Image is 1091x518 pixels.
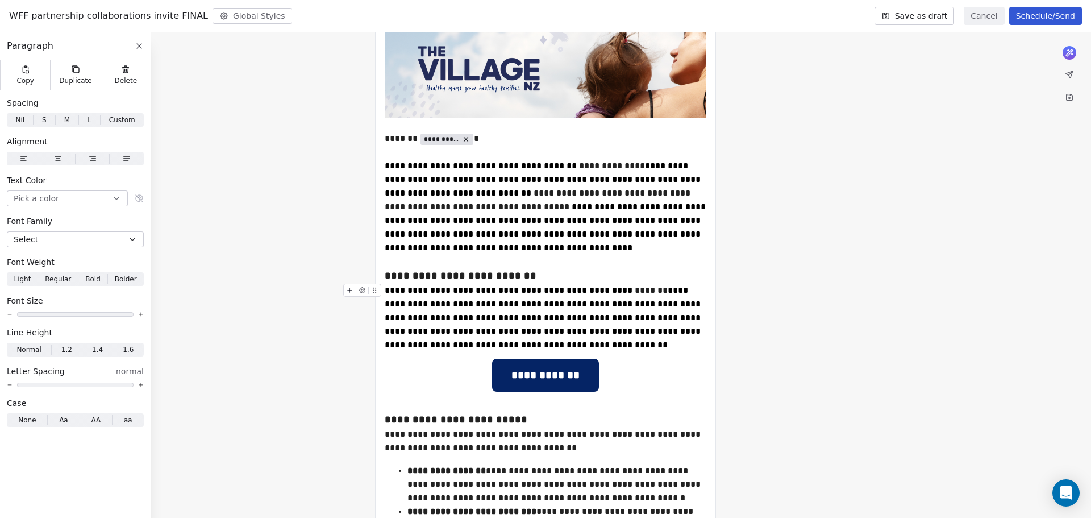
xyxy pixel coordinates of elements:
[1009,7,1082,25] button: Schedule/Send
[88,115,91,125] span: L
[115,76,138,85] span: Delete
[42,115,47,125] span: S
[14,234,38,245] span: Select
[14,274,31,284] span: Light
[7,397,26,409] span: Case
[109,115,135,125] span: Custom
[45,274,71,284] span: Regular
[61,345,72,355] span: 1.2
[124,415,132,425] span: aa
[59,76,91,85] span: Duplicate
[7,190,128,206] button: Pick a color
[115,274,137,284] span: Bolder
[7,175,46,186] span: Text Color
[16,76,34,85] span: Copy
[59,415,68,425] span: Aa
[964,7,1004,25] button: Cancel
[7,295,43,306] span: Font Size
[15,115,24,125] span: Nil
[7,97,39,109] span: Spacing
[1052,479,1080,507] div: Open Intercom Messenger
[16,345,41,355] span: Normal
[9,9,208,23] span: WFF partnership collaborations invite FINAL
[875,7,955,25] button: Save as draft
[7,256,55,268] span: Font Weight
[7,327,52,338] span: Line Height
[7,39,53,53] span: Paragraph
[123,345,134,355] span: 1.6
[91,415,101,425] span: AA
[213,8,292,24] button: Global Styles
[7,136,48,147] span: Alignment
[7,216,52,227] span: Font Family
[116,366,144,377] span: normal
[18,415,36,425] span: None
[64,115,70,125] span: M
[92,345,103,355] span: 1.4
[7,366,65,377] span: Letter Spacing
[85,274,101,284] span: Bold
